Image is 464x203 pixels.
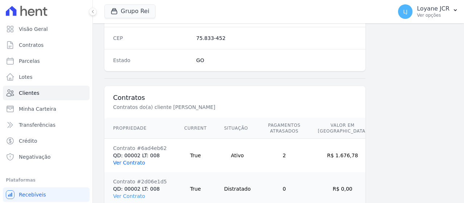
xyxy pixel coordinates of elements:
span: Contratos [19,41,43,49]
th: Situação [215,118,259,139]
th: Valor em [GEOGRAPHIC_DATA] [309,118,376,139]
dd: 75.833-452 [196,34,357,42]
a: Contratos [3,38,90,52]
span: Recebíveis [19,191,46,198]
a: Negativação [3,150,90,164]
span: Visão Geral [19,25,48,33]
a: Ver Contrato [113,160,145,166]
th: Current [175,118,215,139]
a: Ver Contrato [113,193,145,199]
span: Lotes [19,73,33,81]
td: 2 [259,139,309,172]
td: Ativo [215,139,259,172]
div: Plataformas [6,176,87,184]
div: Contrato #6ad4eb62 [113,145,167,152]
dt: Estado [113,57,190,64]
a: Parcelas [3,54,90,68]
p: Loyane JCR [417,5,449,12]
td: QD: 00002 LT: 008 [104,139,175,172]
th: Propriedade [104,118,175,139]
p: Ver opções [417,12,449,18]
p: Contratos do(a) cliente [PERSON_NAME] [113,103,357,111]
button: LJ Loyane JCR Ver opções [392,1,464,22]
td: R$ 1.676,78 [309,139,376,172]
span: LJ [403,9,407,14]
div: Contrato #2d06e1d5 [113,178,167,185]
a: Clientes [3,86,90,100]
h3: Contratos [113,93,357,102]
a: Recebíveis [3,187,90,202]
td: True [175,139,215,172]
button: Grupo Rei [104,4,156,18]
a: Transferências [3,118,90,132]
span: Parcelas [19,57,40,65]
a: Crédito [3,134,90,148]
span: Crédito [19,137,37,145]
span: Transferências [19,121,55,129]
span: Clientes [19,89,39,97]
th: Pagamentos Atrasados [259,118,309,139]
a: Minha Carteira [3,102,90,116]
span: Negativação [19,153,51,161]
a: Lotes [3,70,90,84]
span: Minha Carteira [19,105,56,113]
a: Visão Geral [3,22,90,36]
dd: GO [196,57,357,64]
dt: CEP [113,34,190,42]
